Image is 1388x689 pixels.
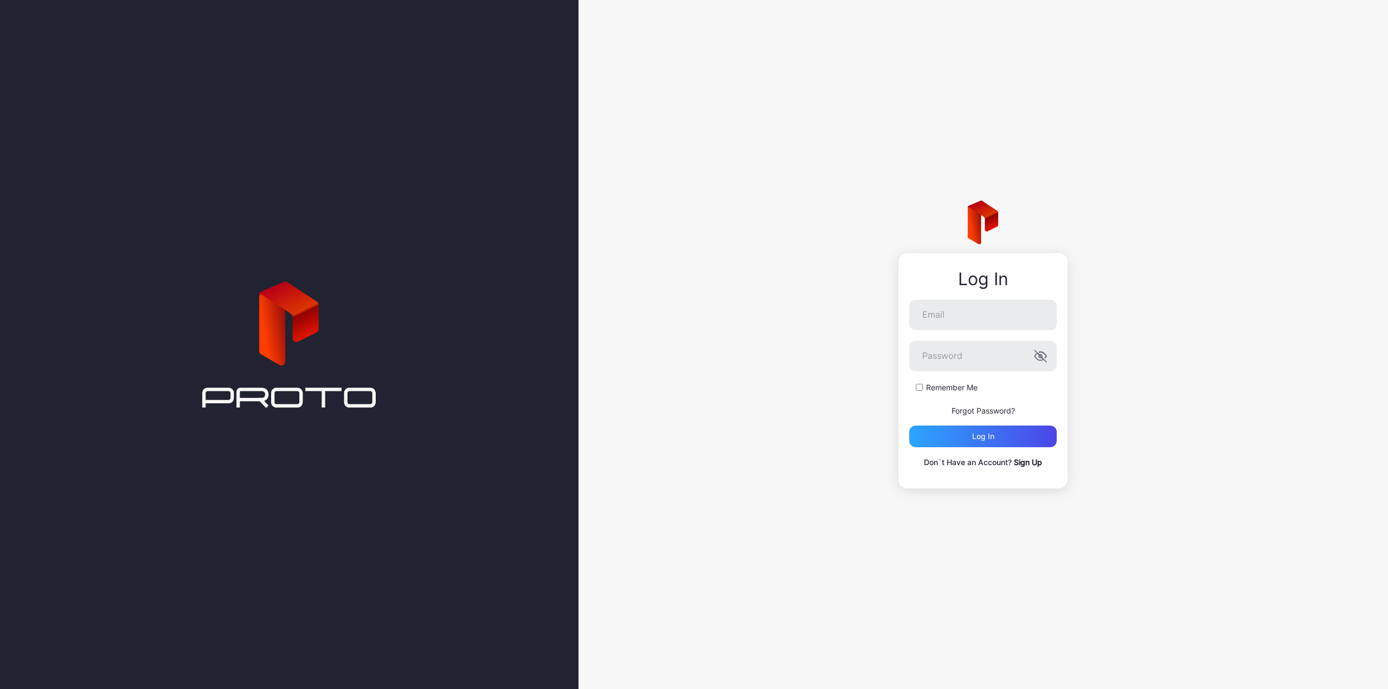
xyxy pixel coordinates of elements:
div: Log In [909,269,1057,289]
button: Log in [909,426,1057,447]
input: Password [909,341,1057,371]
input: Email [909,300,1057,330]
label: Remember Me [926,382,978,393]
a: Sign Up [1014,458,1042,467]
a: Forgot Password? [952,406,1015,415]
p: Don`t Have an Account? [909,456,1057,469]
button: Password [1034,350,1047,363]
div: Log in [972,432,994,441]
